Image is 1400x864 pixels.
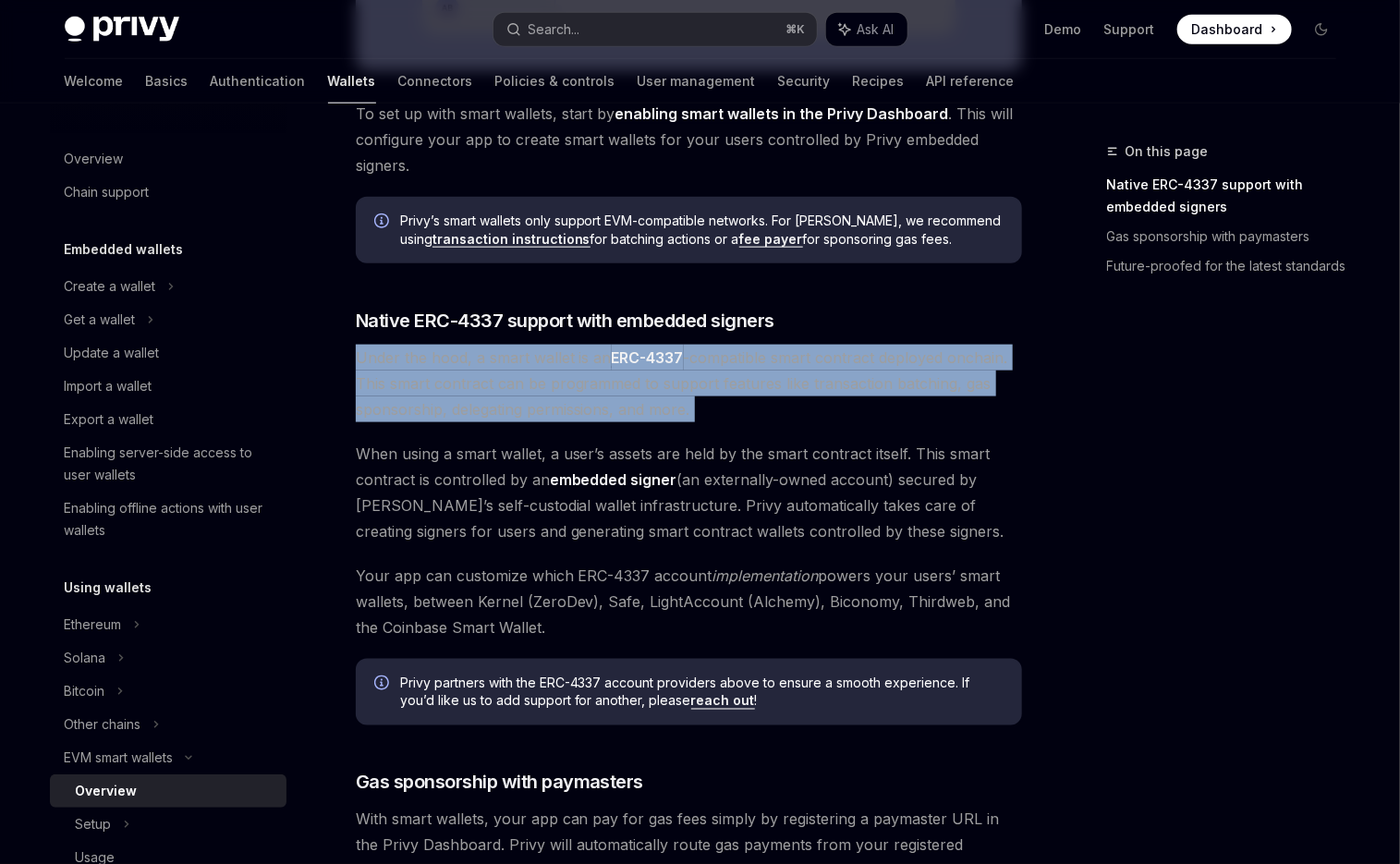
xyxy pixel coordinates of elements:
a: Policies & controls [495,59,615,103]
a: Welcome [65,59,124,103]
a: API reference [927,59,1015,103]
div: Solana [65,647,106,669]
a: Support [1104,20,1155,39]
a: enabling smart wallets in the Privy Dashboard [615,104,949,124]
a: fee payer [739,231,803,248]
em: implementation [712,566,819,585]
div: Ethereum [65,614,122,636]
div: Update a wallet [65,342,160,364]
a: transaction instructions [432,231,590,248]
span: Privy’s smart wallets only support EVM-compatible networks. For [PERSON_NAME], we recommend using... [400,212,1004,249]
a: Enabling server-side access to user wallets [50,436,286,492]
div: Search... [529,18,580,41]
a: Import a wallet [50,370,286,403]
h5: Embedded wallets [65,238,184,261]
span: ⌘ K [786,22,806,37]
div: Enabling offline actions with user wallets [65,497,275,542]
span: On this page [1126,140,1209,163]
a: reach out [691,693,755,710]
button: Ask AI [826,13,907,46]
a: ERC-4337 [612,348,684,368]
div: Create a wallet [65,275,156,298]
a: Enabling offline actions with user wallets [50,492,286,547]
a: Overview [50,142,286,176]
a: Native ERC-4337 support with embedded signers [1107,170,1351,222]
a: Dashboard [1177,15,1292,44]
span: When using a smart wallet, a user’s assets are held by the smart contract itself. This smart cont... [356,441,1022,544]
div: Overview [65,148,124,170]
div: Enabling server-side access to user wallets [65,442,275,486]
div: Export a wallet [65,408,154,431]
button: Toggle dark mode [1307,15,1336,44]
span: Privy partners with the ERC-4337 account providers above to ensure a smooth experience. If you’d ... [400,674,1004,711]
a: Wallets [328,59,376,103]
a: Export a wallet [50,403,286,436]
a: User management [638,59,756,103]
a: Connectors [398,59,473,103]
span: Native ERC-4337 support with embedded signers [356,308,775,334]
span: Gas sponsorship with paymasters [356,770,644,796]
svg: Info [374,213,393,232]
div: Other chains [65,713,141,736]
span: Under the hood, a smart wallet is an -compatible smart contract deployed onchain. This smart cont... [356,345,1022,422]
a: Future-proofed for the latest standards [1107,251,1351,281]
div: Setup [76,813,112,835]
a: Gas sponsorship with paymasters [1107,222,1351,251]
a: Chain support [50,176,286,209]
div: Import a wallet [65,375,152,397]
div: EVM smart wallets [65,747,174,769]
a: Update a wallet [50,336,286,370]
a: Security [778,59,831,103]
span: Ask AI [858,20,895,39]
img: dark logo [65,17,179,43]
a: Basics [146,59,189,103]
div: Chain support [65,181,150,203]
span: To set up with smart wallets, start by . This will configure your app to create smart wallets for... [356,101,1022,178]
a: Demo [1045,20,1082,39]
div: Overview [76,780,138,802]
svg: Info [374,675,393,694]
a: Authentication [211,59,306,103]
button: Search...⌘K [493,13,817,46]
a: Recipes [853,59,905,103]
span: Dashboard [1192,20,1263,39]
span: Your app can customize which ERC-4337 account powers your users’ smart wallets, between Kernel (Z... [356,563,1022,640]
div: Bitcoin [65,680,105,702]
a: Overview [50,774,286,808]
div: Get a wallet [65,309,136,331]
h5: Using wallets [65,577,152,599]
strong: embedded signer [550,470,677,489]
